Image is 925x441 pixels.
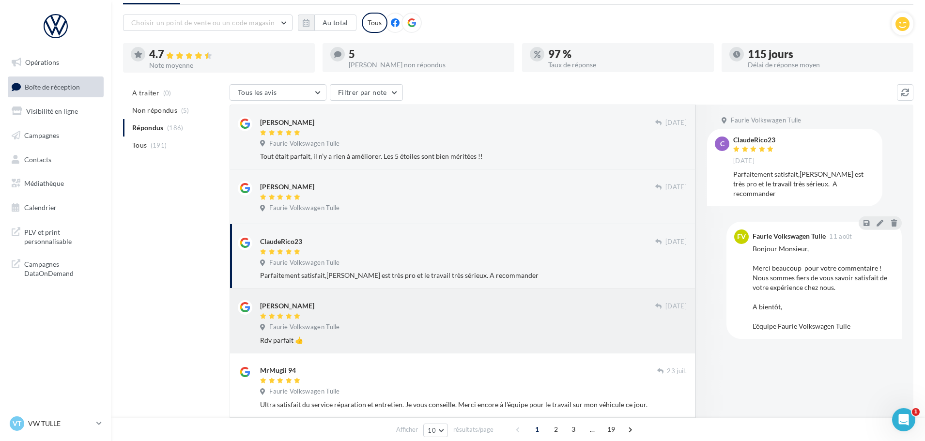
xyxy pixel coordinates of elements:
a: Campagnes [6,125,106,146]
div: MrMugii 94 [260,365,296,375]
div: 97 % [548,49,706,60]
div: 5 [349,49,507,60]
iframe: Intercom live chat [892,408,915,431]
a: Calendrier [6,198,106,218]
span: 3 [566,422,581,437]
button: Filtrer par note [330,84,403,101]
span: 19 [603,422,619,437]
span: ... [585,422,600,437]
span: Campagnes DataOnDemand [24,258,100,278]
span: Opérations [25,58,59,66]
span: 2 [548,422,564,437]
div: 4.7 [149,49,307,60]
a: VT VW TULLE [8,414,104,433]
div: Tous [362,13,387,33]
div: ClaudeRico23 [733,137,776,143]
span: [DATE] [665,119,687,127]
span: 1 [912,408,920,416]
div: Rdv parfait 👍 [260,335,687,345]
span: Calendrier [24,203,57,212]
span: Campagnes [24,131,59,139]
button: Au total [314,15,356,31]
button: Au total [298,15,356,31]
span: PLV et print personnalisable [24,226,100,246]
div: Bonjour Monsieur, Merci beaucoup pour votre commentaire ! Nous sommes fiers de vous savoir satisf... [753,244,894,331]
span: Tous [132,140,147,150]
span: Boîte de réception [25,82,80,91]
span: Faurie Volkswagen Tulle [269,259,339,267]
span: Médiathèque [24,179,64,187]
span: [DATE] [665,302,687,311]
div: Tout était parfait, il n’y a rien à améliorer. Les 5 étoiles sont bien méritées !! [260,152,687,161]
div: Note moyenne [149,62,307,69]
span: résultats/page [453,425,493,434]
span: 10 [428,426,436,434]
span: C [720,139,725,149]
span: Choisir un point de vente ou un code magasin [131,18,275,27]
span: Faurie Volkswagen Tulle [731,116,801,125]
div: [PERSON_NAME] [260,182,314,192]
a: Opérations [6,52,106,73]
div: Parfaitement satisfait,[PERSON_NAME] est très pro et le travail très sérieux. A recommander [260,271,687,280]
div: Taux de réponse [548,61,706,68]
div: 115 jours [748,49,906,60]
span: 11 août [829,233,852,240]
div: [PERSON_NAME] non répondus [349,61,507,68]
p: VW TULLE [28,419,92,428]
span: 1 [529,422,545,437]
button: 10 [423,424,448,437]
button: Choisir un point de vente ou un code magasin [123,15,293,31]
a: Campagnes DataOnDemand [6,254,106,282]
span: 23 juil. [667,367,687,376]
a: Visibilité en ligne [6,101,106,122]
div: [PERSON_NAME] [260,118,314,127]
div: Ultra satisfait du service réparation et entretien. Je vous conseille. Merci encore à l'équipe po... [260,400,687,410]
span: (5) [181,106,189,114]
a: Boîte de réception [6,76,106,97]
span: Faurie Volkswagen Tulle [269,139,339,148]
span: (0) [163,89,171,97]
a: Contacts [6,150,106,170]
span: [DATE] [733,157,755,166]
span: Contacts [24,155,51,163]
button: Tous les avis [230,84,326,101]
span: Tous les avis [238,88,277,96]
span: [DATE] [665,238,687,246]
span: VT [13,419,21,428]
span: A traiter [132,88,159,98]
span: Non répondus [132,106,177,115]
div: Faurie Volkswagen Tulle [753,233,826,240]
div: ClaudeRico23 [260,237,302,246]
span: Visibilité en ligne [26,107,78,115]
a: PLV et print personnalisable [6,222,106,250]
div: Parfaitement satisfait,[PERSON_NAME] est très pro et le travail très sérieux. A recommander [733,169,875,198]
span: Faurie Volkswagen Tulle [269,204,339,213]
a: Médiathèque [6,173,106,194]
span: [DATE] [665,183,687,192]
div: [PERSON_NAME] [260,301,314,311]
span: Faurie Volkswagen Tulle [269,323,339,332]
span: Faurie Volkswagen Tulle [269,387,339,396]
span: Afficher [396,425,418,434]
span: FV [737,232,746,242]
span: (191) [151,141,167,149]
div: Délai de réponse moyen [748,61,906,68]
